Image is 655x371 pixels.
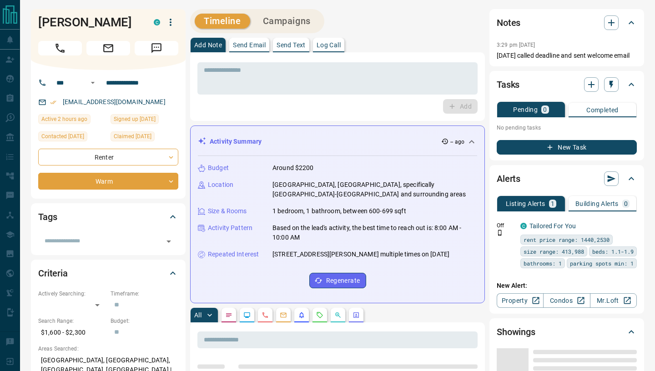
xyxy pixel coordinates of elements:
[524,259,562,268] span: bathrooms: 1
[210,137,262,146] p: Activity Summary
[513,106,538,113] p: Pending
[208,180,233,190] p: Location
[38,262,178,284] div: Criteria
[317,42,341,48] p: Log Call
[497,325,535,339] h2: Showings
[208,223,252,233] p: Activity Pattern
[225,311,232,319] svg: Notes
[233,42,266,48] p: Send Email
[111,114,178,127] div: Mon Mar 25 2024
[575,201,619,207] p: Building Alerts
[298,311,305,319] svg: Listing Alerts
[570,259,634,268] span: parking spots min: 1
[543,106,547,113] p: 0
[38,114,106,127] div: Tue Aug 12 2025
[506,201,545,207] p: Listing Alerts
[208,206,247,216] p: Size & Rooms
[497,74,637,95] div: Tasks
[543,293,590,308] a: Condos
[280,311,287,319] svg: Emails
[194,42,222,48] p: Add Note
[497,221,515,230] p: Off
[38,345,178,353] p: Areas Searched:
[114,115,156,124] span: Signed up [DATE]
[334,311,342,319] svg: Opportunities
[38,210,57,224] h2: Tags
[497,281,637,291] p: New Alert:
[272,250,449,259] p: [STREET_ADDRESS][PERSON_NAME] multiple times on [DATE]
[208,250,259,259] p: Repeated Interest
[497,15,520,30] h2: Notes
[111,317,178,325] p: Budget:
[497,293,544,308] a: Property
[38,173,178,190] div: Warm
[243,311,251,319] svg: Lead Browsing Activity
[497,42,535,48] p: 3:29 pm [DATE]
[38,317,106,325] p: Search Range:
[38,266,68,281] h2: Criteria
[198,133,477,150] div: Activity Summary-- ago
[38,206,178,228] div: Tags
[41,132,84,141] span: Contacted [DATE]
[208,163,229,173] p: Budget
[592,247,634,256] span: beds: 1.1-1.9
[272,223,477,242] p: Based on the lead's activity, the best time to reach out is: 8:00 AM - 10:00 AM
[111,131,178,144] div: Tue Aug 05 2025
[497,321,637,343] div: Showings
[41,115,87,124] span: Active 2 hours ago
[497,168,637,190] div: Alerts
[38,149,178,165] div: Renter
[272,163,314,173] p: Around $2200
[272,180,477,199] p: [GEOGRAPHIC_DATA], [GEOGRAPHIC_DATA], specifically [GEOGRAPHIC_DATA]-[GEOGRAPHIC_DATA] and surrou...
[497,12,637,34] div: Notes
[586,107,619,113] p: Completed
[497,140,637,155] button: New Task
[450,138,464,146] p: -- ago
[114,132,151,141] span: Claimed [DATE]
[50,99,56,105] svg: Email Verified
[38,41,82,55] span: Call
[497,121,637,135] p: No pending tasks
[624,201,628,207] p: 0
[497,51,637,60] p: [DATE] called deadline and sent welcome email
[497,77,519,92] h2: Tasks
[87,77,98,88] button: Open
[277,42,306,48] p: Send Text
[497,171,520,186] h2: Alerts
[63,98,166,105] a: [EMAIL_ADDRESS][DOMAIN_NAME]
[38,131,106,144] div: Tue Aug 05 2025
[529,222,576,230] a: Tailored For You
[353,311,360,319] svg: Agent Actions
[162,235,175,248] button: Open
[86,41,130,55] span: Email
[195,14,250,29] button: Timeline
[135,41,178,55] span: Message
[272,206,406,216] p: 1 bedroom, 1 bathroom, between 600-699 sqft
[590,293,637,308] a: Mr.Loft
[316,311,323,319] svg: Requests
[524,235,610,244] span: rent price range: 1440,2530
[524,247,584,256] span: size range: 413,988
[262,311,269,319] svg: Calls
[111,290,178,298] p: Timeframe:
[38,325,106,340] p: $1,600 - $2,300
[38,290,106,298] p: Actively Searching:
[309,273,366,288] button: Regenerate
[254,14,320,29] button: Campaigns
[194,312,202,318] p: All
[497,230,503,236] svg: Push Notification Only
[551,201,554,207] p: 1
[38,15,140,30] h1: [PERSON_NAME]
[520,223,527,229] div: condos.ca
[154,19,160,25] div: condos.ca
